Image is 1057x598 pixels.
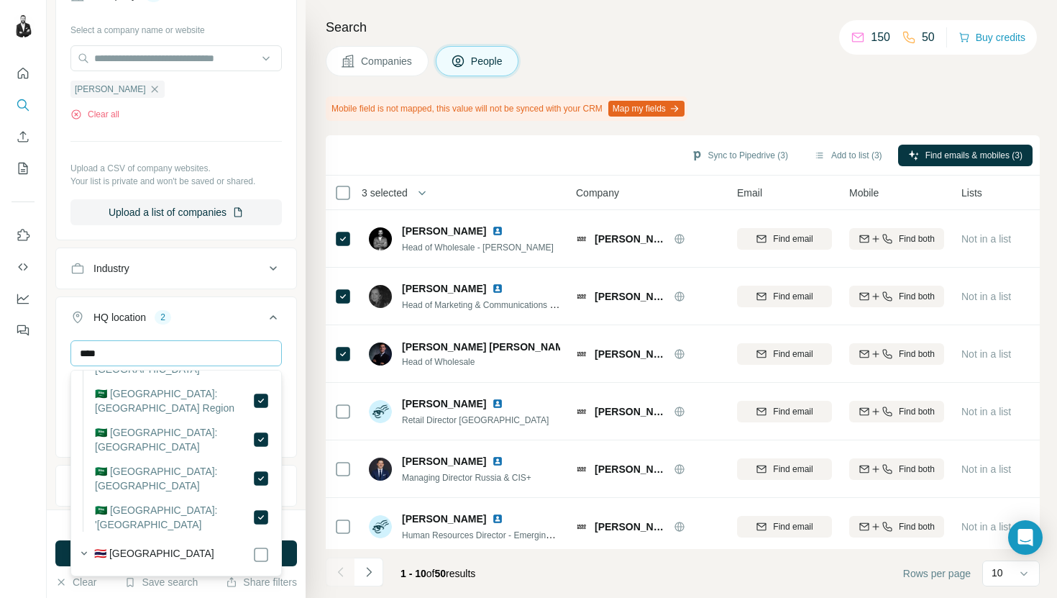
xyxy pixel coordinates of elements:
[55,575,96,589] button: Clear
[93,261,129,276] div: Industry
[95,464,252,493] label: 🇸🇦 [GEOGRAPHIC_DATA]: [GEOGRAPHIC_DATA]
[608,101,685,117] button: Map my fields
[124,575,198,589] button: Save search
[576,406,587,417] img: Logo of Hugo Boss
[402,397,486,411] span: [PERSON_NAME]
[70,199,282,225] button: Upload a list of companies
[402,473,531,483] span: Managing Director Russia & CIS+
[12,155,35,181] button: My lists
[681,145,798,166] button: Sync to Pipedrive (3)
[12,14,35,37] img: Avatar
[226,575,297,589] button: Share filters
[899,405,935,418] span: Find both
[961,348,1011,360] span: Not in a list
[402,529,679,540] span: Human Resources Director - Emerging Market & [GEOGRAPHIC_DATA]
[961,233,1011,245] span: Not in a list
[70,108,119,121] button: Clear all
[12,317,35,343] button: Feedback
[849,186,879,200] span: Mobile
[12,254,35,280] button: Use Surfe API
[899,520,935,533] span: Find both
[737,186,762,200] span: Email
[925,149,1022,162] span: Find emails & mobiles (3)
[773,463,813,476] span: Find email
[737,516,832,538] button: Find email
[369,515,392,538] img: Avatar
[70,162,282,175] p: Upload a CSV of company websites.
[402,224,486,238] span: [PERSON_NAME]
[737,458,832,480] button: Find email
[773,405,813,418] span: Find email
[70,175,282,188] p: Your list is private and won't be saved or shared.
[804,145,892,166] button: Add to list (3)
[961,521,1011,533] span: Not in a list
[402,299,726,310] span: Head of Marketing & Communications - Emerging Markets & [GEOGRAPHIC_DATA]
[326,96,687,121] div: Mobile field is not mapped, this value will not be synced with your CRM
[426,568,435,579] span: of
[492,225,503,237] img: LinkedIn logo
[492,513,503,525] img: LinkedIn logo
[401,568,475,579] span: results
[402,415,549,425] span: Retail Director [GEOGRAPHIC_DATA]
[492,283,503,294] img: LinkedIn logo
[849,286,944,307] button: Find both
[12,286,35,312] button: Dashboard
[576,186,619,200] span: Company
[95,425,252,454] label: 🇸🇦 [GEOGRAPHIC_DATA]: [GEOGRAPHIC_DATA]
[576,463,587,475] img: Logo of Hugo Boss
[56,300,296,340] button: HQ location2
[849,343,944,365] button: Find both
[369,343,392,366] img: Avatar
[595,520,667,534] span: [PERSON_NAME]
[849,401,944,422] button: Find both
[56,251,296,286] button: Industry
[362,186,408,200] span: 3 selected
[435,568,447,579] span: 50
[401,568,426,579] span: 1 - 10
[75,83,146,96] span: [PERSON_NAME]
[402,512,486,526] span: [PERSON_NAME]
[595,232,667,246] span: [PERSON_NAME]
[898,145,1033,166] button: Find emails & mobiles (3)
[492,456,503,467] img: LinkedIn logo
[922,29,935,46] p: 50
[94,546,214,563] label: 🇹🇭 [GEOGRAPHIC_DATA]
[595,404,667,419] span: [PERSON_NAME]
[402,355,560,368] span: Head of Wholesale
[12,124,35,150] button: Enrich CSV
[773,520,813,533] span: Find email
[56,468,296,503] button: Annual revenue ($)
[961,186,982,200] span: Lists
[402,243,554,253] span: Head of Wholesale - [PERSON_NAME]
[961,291,1011,302] span: Not in a list
[1008,520,1043,555] div: Open Intercom Messenger
[12,222,35,248] button: Use Surfe on LinkedIn
[70,18,282,37] div: Select a company name or website
[595,289,667,304] span: [PERSON_NAME]
[595,462,667,476] span: [PERSON_NAME]
[849,516,944,538] button: Find both
[773,290,813,303] span: Find email
[55,540,297,566] button: Run search
[471,54,504,68] span: People
[361,54,413,68] span: Companies
[576,233,587,245] img: Logo of Hugo Boss
[95,386,252,415] label: 🇸🇦 [GEOGRAPHIC_DATA]: [GEOGRAPHIC_DATA] Region
[737,343,832,365] button: Find email
[849,228,944,250] button: Find both
[992,566,1003,580] p: 10
[576,521,587,533] img: Logo of Hugo Boss
[737,286,832,307] button: Find email
[958,27,1025,47] button: Buy credits
[12,92,35,118] button: Search
[899,463,935,476] span: Find both
[369,227,392,250] img: Avatar
[903,566,971,581] span: Rows per page
[899,348,935,361] span: Find both
[737,228,832,250] button: Find email
[369,400,392,423] img: Avatar
[595,347,667,361] span: [PERSON_NAME]
[402,281,486,296] span: [PERSON_NAME]
[871,29,890,46] p: 150
[326,17,1040,37] h4: Search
